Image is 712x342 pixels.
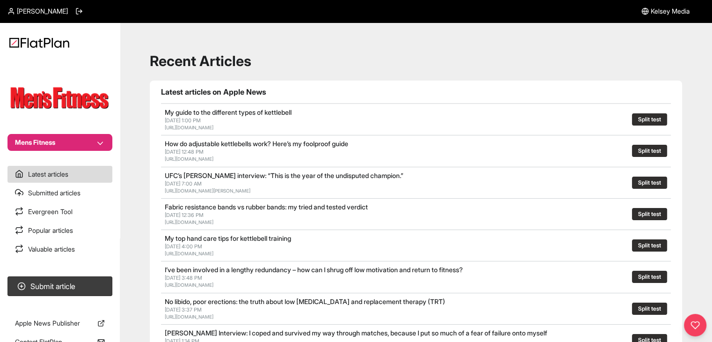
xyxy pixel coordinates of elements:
a: My top hand care tips for kettlebell training [165,234,291,242]
a: [PERSON_NAME] [7,7,68,16]
a: Latest articles [7,166,112,183]
span: [PERSON_NAME] [17,7,68,16]
span: [DATE] 7:00 AM [165,180,202,187]
button: Mens Fitness [7,134,112,151]
h1: Latest articles on Apple News [161,86,671,97]
a: [URL][DOMAIN_NAME] [165,282,213,288]
a: No libido, poor erections: the truth about low [MEDICAL_DATA] and replacement therapy (TRT) [165,297,445,305]
a: Evergreen Tool [7,203,112,220]
a: UFC’s [PERSON_NAME] interview: “This is the year of the undisputed champion.” [165,171,403,179]
span: [DATE] 4:00 PM [165,243,202,250]
a: [PERSON_NAME] Interview: I coped and survived my way through matches, because I put so much of a ... [165,329,547,337]
a: Submitted articles [7,185,112,201]
button: Split test [632,303,667,315]
button: Split test [632,177,667,189]
button: Split test [632,208,667,220]
a: [URL][DOMAIN_NAME] [165,219,213,225]
span: [DATE] 3:48 PM [165,275,202,281]
a: I’ve been involved in a lengthy redundancy – how can I shrug off low motivation and return to fit... [165,266,463,274]
a: How do adjustable kettlebells work? Here’s my foolproof guide [165,140,348,148]
a: Popular articles [7,222,112,239]
button: Split test [632,271,667,283]
a: My guide to the different types of kettlebell [165,108,292,116]
span: [DATE] 12:36 PM [165,212,204,218]
a: [URL][DOMAIN_NAME] [165,125,213,130]
span: [DATE] 3:37 PM [165,306,202,313]
a: Apple News Publisher [7,315,112,332]
span: Kelsey Media [651,7,690,16]
a: Valuable articles [7,241,112,258]
button: Submit article [7,276,112,296]
img: Publication Logo [7,82,112,115]
img: Logo [9,37,69,48]
a: [URL][DOMAIN_NAME] [165,156,213,162]
button: Split test [632,113,667,126]
span: [DATE] 1:00 PM [165,117,201,124]
span: [DATE] 12:48 PM [165,149,204,155]
a: [URL][DOMAIN_NAME] [165,314,213,320]
button: Split test [632,145,667,157]
a: [URL][DOMAIN_NAME][PERSON_NAME] [165,188,250,193]
a: [URL][DOMAIN_NAME] [165,251,213,256]
h1: Recent Articles [150,52,682,69]
button: Split test [632,239,667,252]
a: Fabric resistance bands vs rubber bands: my tried and tested verdict [165,203,368,211]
